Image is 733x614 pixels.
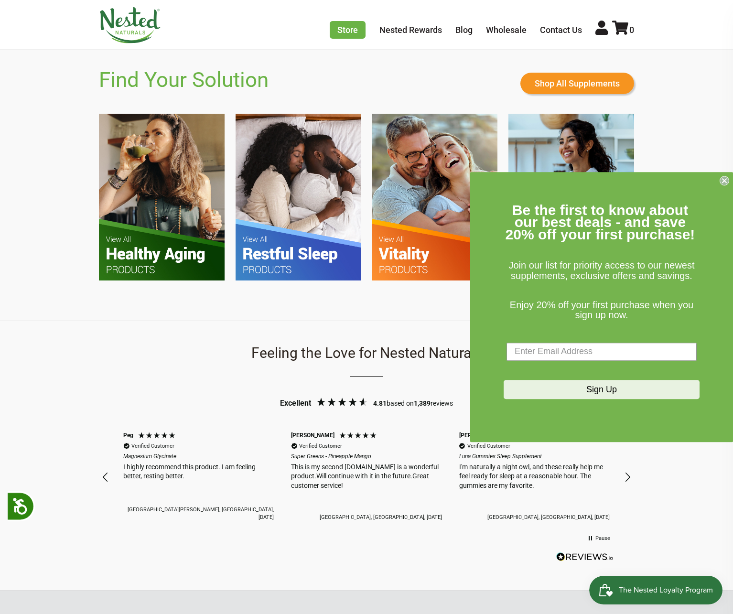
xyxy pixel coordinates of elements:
[587,534,610,543] div: Pause carousel
[506,202,695,242] span: Be the first to know about our best deals - and save 20% off your first purchase!
[459,463,610,491] div: I'm naturally a night owl, and these really help me feel ready for sleep at a reasonable hour. Th...
[99,68,269,92] h2: Find Your Solution
[379,25,442,35] a: Nested Rewards
[330,21,366,39] a: Store
[504,380,700,399] button: Sign Up
[123,431,133,440] div: Peg
[372,114,497,280] img: FYS-Vitality.jpg
[115,418,618,537] div: Customer reviews
[299,442,342,450] div: Verified Customer
[540,25,582,35] a: Contact Us
[720,176,729,185] button: Close dialog
[131,442,174,450] div: Verified Customer
[115,428,282,527] div: Review by Peg, 5 out of 5 stars
[459,431,503,440] div: [PERSON_NAME]
[123,463,274,481] div: I highly recommend this product. I am feeling better, resting better.
[595,535,610,542] div: Pause
[373,399,414,409] div: based on
[520,73,634,94] a: Shop All Supplements
[459,452,610,461] em: Luna Gummies Sleep Supplement
[313,397,371,409] div: 4.81 Stars
[414,399,453,409] div: reviews
[339,431,379,442] div: 5 Stars
[470,172,733,442] div: FLYOUT Form
[320,514,442,521] div: [GEOGRAPHIC_DATA], [GEOGRAPHIC_DATA], [DATE]
[508,114,634,280] img: FYS-Stess-Relief.jpg
[94,466,117,489] div: REVIEWS.io Carousel Scroll Left
[291,463,442,491] div: This is my second [DOMAIN_NAME] is a wonderful product.Will continue with it in the future.Great ...
[94,418,639,537] div: Customer reviews carousel with auto-scroll controls
[455,25,473,35] a: Blog
[451,428,618,527] div: Review by Sarah, 5 out of 5 stars
[138,431,178,442] div: 5 Stars
[414,399,431,407] span: 1,389
[589,576,723,604] iframe: Button to open loyalty program pop-up
[123,506,274,521] div: [GEOGRAPHIC_DATA][PERSON_NAME], [GEOGRAPHIC_DATA], [DATE]
[507,343,697,361] input: Enter Email Address
[280,398,311,409] div: Excellent
[487,514,610,521] div: [GEOGRAPHIC_DATA], [GEOGRAPHIC_DATA], [DATE]
[373,399,387,407] span: 4.81
[99,114,225,280] img: FYS-Healthy-Aging.jpg
[467,442,510,450] div: Verified Customer
[629,25,634,35] span: 0
[291,452,442,461] em: Super Greens - Pineapple Mango
[556,552,614,561] a: Read more reviews on REVIEWS.io
[123,452,274,461] em: Magnesium Glycinate
[236,114,361,280] img: FYS-Restful-Sleep.jpg
[510,300,693,321] span: Enjoy 20% off your first purchase when you sign up now.
[282,428,450,527] div: Review by Brooke, 5 out of 5 stars
[99,7,161,43] img: Nested Naturals
[291,431,334,440] div: [PERSON_NAME]
[508,260,694,281] span: Join our list for priority access to our newest supplements, exclusive offers and savings.
[486,25,527,35] a: Wholesale
[616,466,639,489] div: REVIEWS.io Carousel Scroll Right
[612,25,634,35] a: 0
